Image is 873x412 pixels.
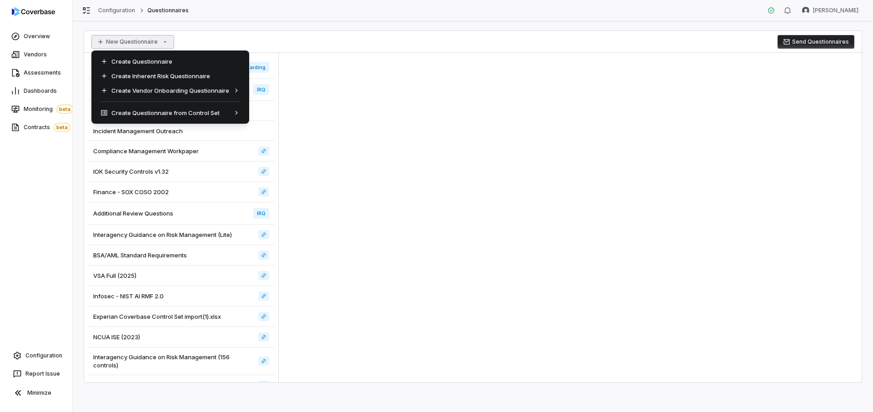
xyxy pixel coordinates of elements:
[95,83,246,98] div: Create Vendor Onboarding Questionnaire
[778,35,854,49] button: Send Questionnaires
[95,69,246,83] div: Create Inherent Risk Questionnaire
[91,50,249,124] div: New Questionnaire
[95,54,246,69] div: Create Questionnaire
[95,106,246,120] div: Create Questionnaire from Control Set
